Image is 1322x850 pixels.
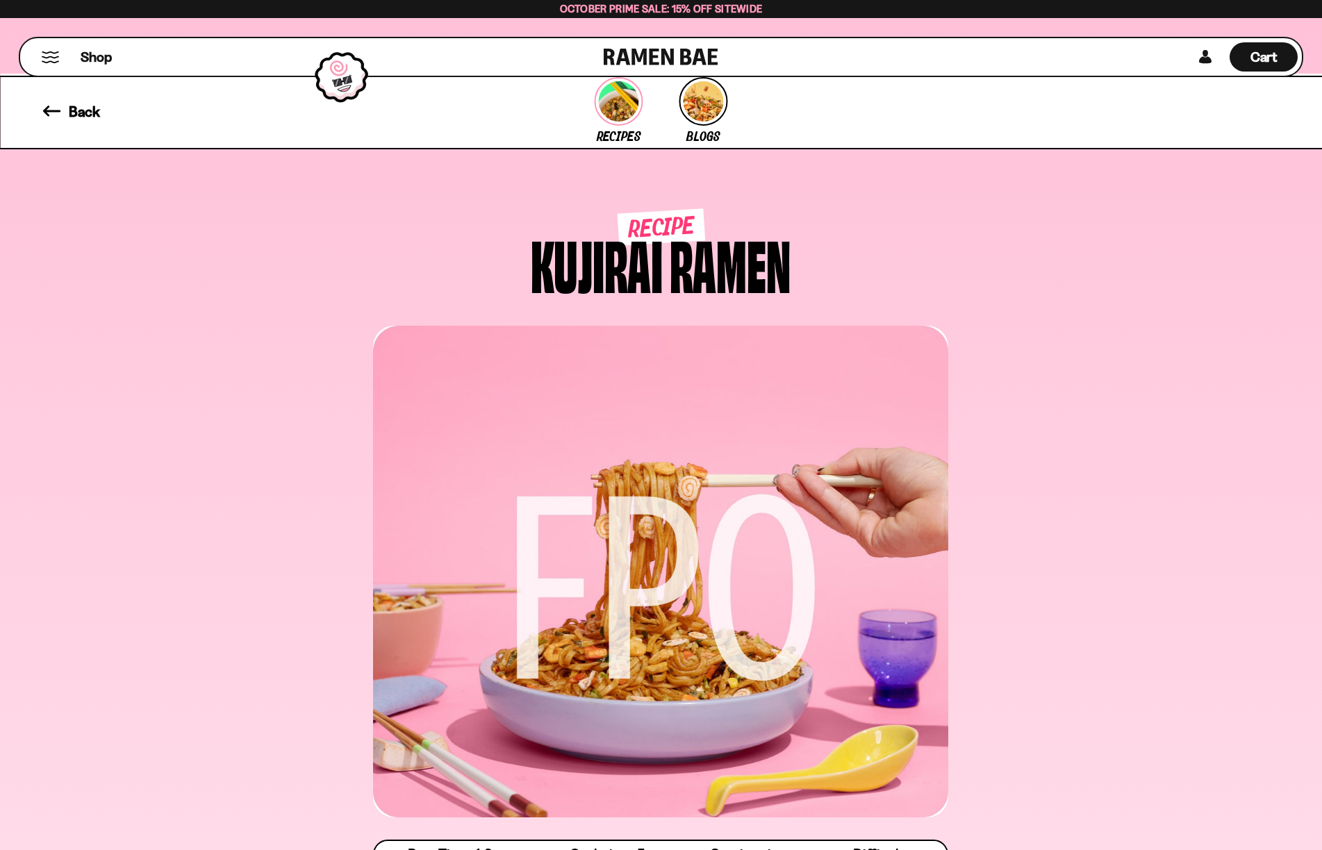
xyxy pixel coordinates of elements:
button: Mobile Menu Trigger [41,51,60,63]
span: Shop [81,48,112,67]
span: Recipes [597,131,641,144]
div: Kujirai [531,227,663,299]
div: Cart [1230,38,1298,76]
span: October Prime Sale: 15% off Sitewide [560,2,763,15]
a: Shop [81,42,112,72]
span: Cart [1250,49,1278,65]
a: link to Blogs [679,77,727,144]
a: link to Recipes [594,77,643,144]
a: back to Recipes [42,103,100,118]
span: Blogs [686,131,720,144]
div: Ramen [670,227,791,299]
